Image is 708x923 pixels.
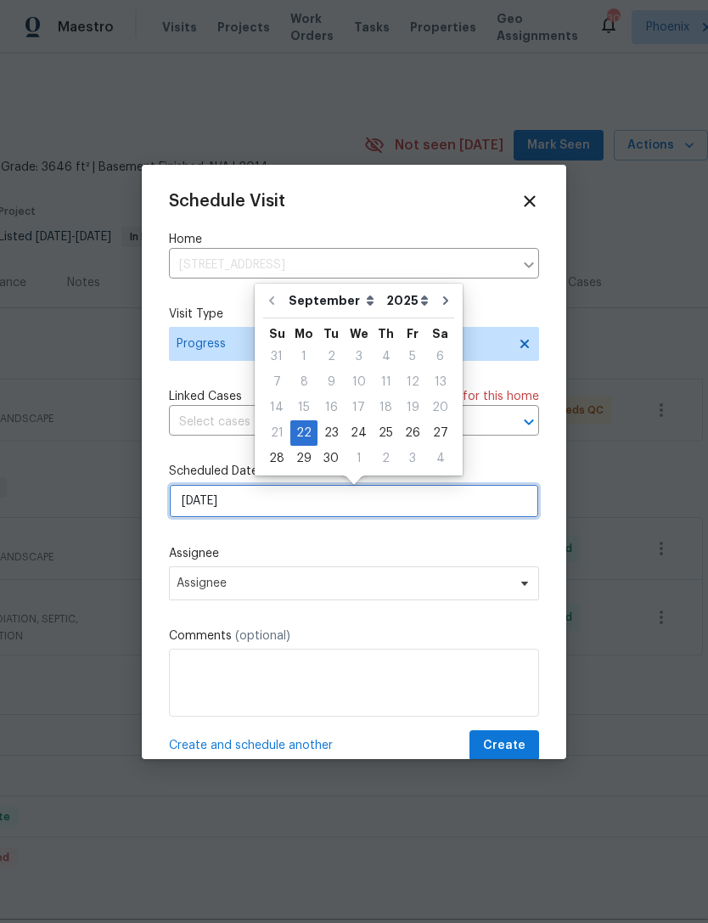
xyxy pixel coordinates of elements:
[373,396,399,419] div: 18
[317,396,345,419] div: 16
[399,369,426,395] div: Fri Sep 12 2025
[177,335,507,352] span: Progress
[317,446,345,471] div: Tue Sep 30 2025
[469,730,539,762] button: Create
[399,370,426,394] div: 12
[345,396,373,419] div: 17
[399,421,426,445] div: 26
[317,395,345,420] div: Tue Sep 16 2025
[373,345,399,369] div: 4
[345,345,373,369] div: 3
[345,395,373,420] div: Wed Sep 17 2025
[483,735,525,757] span: Create
[284,288,382,313] select: Month
[399,447,426,470] div: 3
[373,395,399,420] div: Thu Sep 18 2025
[269,328,285,340] abbr: Sunday
[399,420,426,446] div: Fri Sep 26 2025
[263,369,290,395] div: Sun Sep 07 2025
[169,545,539,562] label: Assignee
[290,446,317,471] div: Mon Sep 29 2025
[373,447,399,470] div: 2
[263,446,290,471] div: Sun Sep 28 2025
[517,410,541,434] button: Open
[432,328,448,340] abbr: Saturday
[290,421,317,445] div: 22
[290,395,317,420] div: Mon Sep 15 2025
[373,421,399,445] div: 25
[426,396,454,419] div: 20
[169,463,539,480] label: Scheduled Date
[426,369,454,395] div: Sat Sep 13 2025
[426,345,454,369] div: 6
[317,421,345,445] div: 23
[426,344,454,369] div: Sat Sep 06 2025
[345,370,373,394] div: 10
[399,395,426,420] div: Fri Sep 19 2025
[263,447,290,470] div: 28
[169,737,333,754] span: Create and schedule another
[169,306,539,323] label: Visit Type
[382,288,433,313] select: Year
[295,328,313,340] abbr: Monday
[317,345,345,369] div: 2
[290,345,317,369] div: 1
[426,395,454,420] div: Sat Sep 20 2025
[373,420,399,446] div: Thu Sep 25 2025
[426,370,454,394] div: 13
[433,284,458,318] button: Go to next month
[345,447,373,470] div: 1
[169,628,539,644] label: Comments
[323,328,339,340] abbr: Tuesday
[169,193,285,210] span: Schedule Visit
[399,344,426,369] div: Fri Sep 05 2025
[426,421,454,445] div: 27
[290,420,317,446] div: Mon Sep 22 2025
[426,447,454,470] div: 4
[317,369,345,395] div: Tue Sep 09 2025
[263,420,290,446] div: Sun Sep 21 2025
[317,344,345,369] div: Tue Sep 02 2025
[399,446,426,471] div: Fri Oct 03 2025
[345,344,373,369] div: Wed Sep 03 2025
[317,370,345,394] div: 9
[177,577,509,590] span: Assignee
[169,252,514,279] input: Enter in an address
[263,421,290,445] div: 21
[263,396,290,419] div: 14
[345,369,373,395] div: Wed Sep 10 2025
[169,388,242,405] span: Linked Cases
[407,328,419,340] abbr: Friday
[378,328,394,340] abbr: Thursday
[345,446,373,471] div: Wed Oct 01 2025
[373,446,399,471] div: Thu Oct 02 2025
[426,420,454,446] div: Sat Sep 27 2025
[290,370,317,394] div: 8
[317,420,345,446] div: Tue Sep 23 2025
[350,328,368,340] abbr: Wednesday
[373,369,399,395] div: Thu Sep 11 2025
[290,369,317,395] div: Mon Sep 08 2025
[345,421,373,445] div: 24
[290,344,317,369] div: Mon Sep 01 2025
[373,370,399,394] div: 11
[169,231,539,248] label: Home
[263,345,290,369] div: 31
[263,395,290,420] div: Sun Sep 14 2025
[373,344,399,369] div: Thu Sep 04 2025
[263,370,290,394] div: 7
[169,484,539,518] input: M/D/YYYY
[235,630,290,642] span: (optional)
[259,284,284,318] button: Go to previous month
[263,344,290,369] div: Sun Aug 31 2025
[317,447,345,470] div: 30
[399,396,426,419] div: 19
[426,446,454,471] div: Sat Oct 04 2025
[345,420,373,446] div: Wed Sep 24 2025
[399,345,426,369] div: 5
[520,192,539,211] span: Close
[290,447,317,470] div: 29
[290,396,317,419] div: 15
[169,409,492,436] input: Select cases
